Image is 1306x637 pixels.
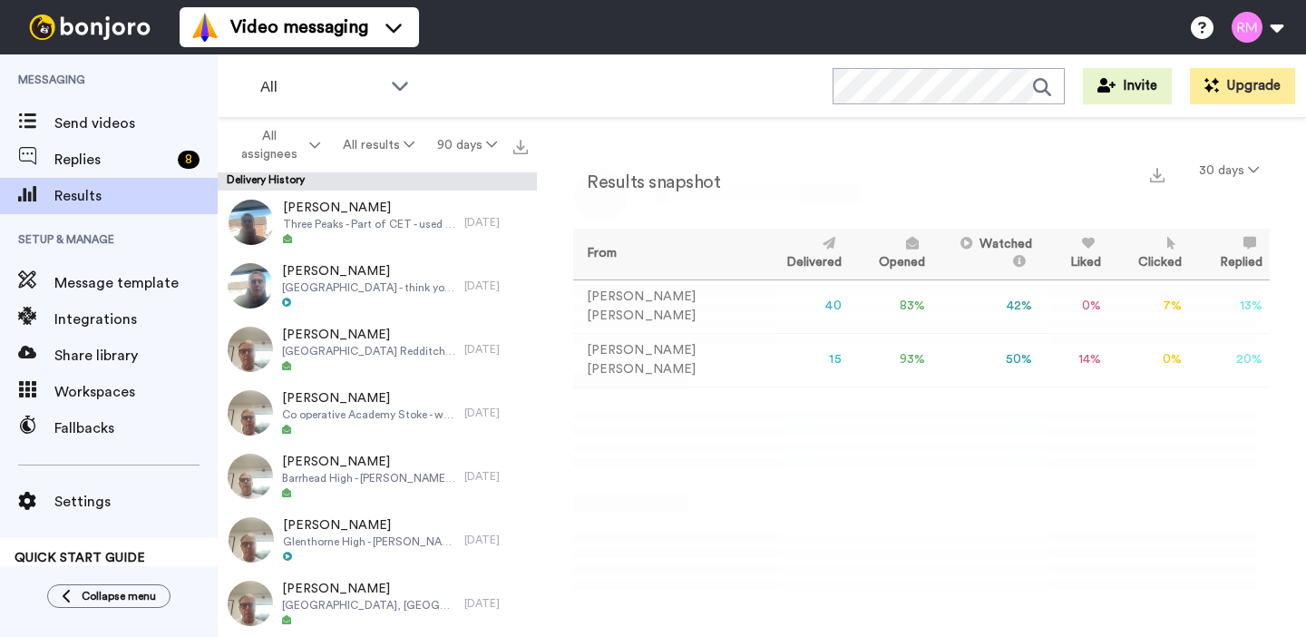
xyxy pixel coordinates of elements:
[464,469,528,484] div: [DATE]
[218,508,537,572] a: [PERSON_NAME]Glenthorne High - [PERSON_NAME] worked here last year. Booked us for July for their ...
[54,272,218,294] span: Message template
[932,279,1039,333] td: 42 %
[221,120,332,171] button: All assignees
[1150,168,1165,182] img: export.svg
[282,280,455,295] span: [GEOGRAPHIC_DATA] - think you have met him? Ongoing partnership, booked us again to support Equal...
[218,381,537,445] a: [PERSON_NAME]Co operative Academy Stoke - worked with us before [DATE]. Booked two days final pus...
[573,172,720,192] h2: Results snapshot
[230,15,368,40] span: Video messaging
[1190,68,1295,104] button: Upgrade
[228,581,273,626] img: fa4df1a0-4993-46fc-b022-4b534f803624-thumb.jpg
[228,327,273,372] img: 6a2537d3-af3f-4ba1-8ac7-0d442f11c380-thumb.jpg
[425,129,508,162] button: 90 days
[1108,279,1190,333] td: 7 %
[54,149,171,171] span: Replies
[228,390,273,436] img: 7ff7e693-fcbe-4661-9597-d30739a64fb6-thumb.jpg
[283,516,455,534] span: [PERSON_NAME]
[15,552,145,564] span: QUICK START GUIDE
[54,381,218,403] span: Workspaces
[47,584,171,608] button: Collapse menu
[573,229,755,279] th: From
[54,345,218,367] span: Share library
[464,406,528,420] div: [DATE]
[283,217,455,231] span: Three Peaks - Part of CET - used us for 4 years in a row now with 1 day Year 6 and booked again f...
[54,113,218,134] span: Send videos
[22,15,158,40] img: bj-logo-header-white.svg
[218,254,537,318] a: [PERSON_NAME][GEOGRAPHIC_DATA] - think you have met him? Ongoing partnership, booked us again to ...
[282,407,455,422] span: Co operative Academy Stoke - worked with us before [DATE]. Booked two days final push for Y10 goi...
[1189,333,1270,387] td: 20 %
[332,129,426,162] button: All results
[54,185,218,207] span: Results
[282,598,455,612] span: [GEOGRAPHIC_DATA], [GEOGRAPHIC_DATA]. Year 11 day booked for Jan, support students in between the...
[260,76,382,98] span: All
[464,533,528,547] div: [DATE]
[513,140,528,154] img: export.svg
[282,344,455,358] span: [GEOGRAPHIC_DATA] Redditch, worked there now for 8 years in a row although [PERSON_NAME] is a new...
[282,453,455,471] span: [PERSON_NAME]
[228,263,273,309] img: 4fcc0afc-3f0a-4027-8274-7ad10689c7b7-thumb.jpg
[1108,333,1190,387] td: 0 %
[282,389,455,407] span: [PERSON_NAME]
[232,127,306,163] span: All assignees
[573,333,755,387] td: [PERSON_NAME] [PERSON_NAME]
[464,215,528,230] div: [DATE]
[229,200,274,245] img: 72e1bdf6-411b-4933-995e-2065e9f3c59e-thumb.jpg
[932,229,1039,279] th: Watched
[178,151,200,169] div: 8
[218,572,537,635] a: [PERSON_NAME][GEOGRAPHIC_DATA], [GEOGRAPHIC_DATA]. Year 11 day booked for Jan, support students i...
[218,172,537,191] div: Delivery History
[228,454,273,499] img: 7e60767b-e066-4ead-91ed-b58b6c65f306-thumb.jpg
[508,132,533,159] button: Export all results that match these filters now.
[218,445,537,508] a: [PERSON_NAME]Barrhead High - [PERSON_NAME] and [PERSON_NAME] done plenty of work there, heroes ar...
[932,333,1039,387] td: 50 %
[1145,161,1170,187] button: Export a summary of each team member’s results that match this filter now.
[82,589,156,603] span: Collapse menu
[218,318,537,381] a: [PERSON_NAME][GEOGRAPHIC_DATA] Redditch, worked there now for 8 years in a row although [PERSON_N...
[464,596,528,611] div: [DATE]
[54,491,218,513] span: Settings
[1039,279,1108,333] td: 0 %
[229,517,274,563] img: 1b97ae18-c00a-4a8c-b7dd-249f2bdda454-thumb.jpg
[849,333,933,387] td: 93 %
[190,13,219,42] img: vm-color.svg
[849,279,933,333] td: 83 %
[54,417,218,439] span: Fallbacks
[1039,229,1108,279] th: Liked
[218,191,537,254] a: [PERSON_NAME]Three Peaks - Part of CET - used us for 4 years in a row now with 1 day Year 6 and b...
[1189,279,1270,333] td: 13 %
[464,342,528,357] div: [DATE]
[573,279,755,333] td: [PERSON_NAME] [PERSON_NAME]
[1083,68,1172,104] button: Invite
[464,279,528,293] div: [DATE]
[282,326,455,344] span: [PERSON_NAME]
[54,309,218,330] span: Integrations
[1039,333,1108,387] td: 14 %
[755,279,849,333] td: 40
[849,229,933,279] th: Opened
[1108,229,1190,279] th: Clicked
[1188,154,1270,187] button: 30 days
[1189,229,1270,279] th: Replied
[282,580,455,598] span: [PERSON_NAME]
[283,199,455,217] span: [PERSON_NAME]
[282,262,455,280] span: [PERSON_NAME]
[755,229,849,279] th: Delivered
[282,471,455,485] span: Barrhead High - [PERSON_NAME] and [PERSON_NAME] done plenty of work there, heroes are brilliant. ...
[283,534,455,549] span: Glenthorne High - [PERSON_NAME] worked here last year. Booked us for July for their Challenge Wee...
[755,333,849,387] td: 15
